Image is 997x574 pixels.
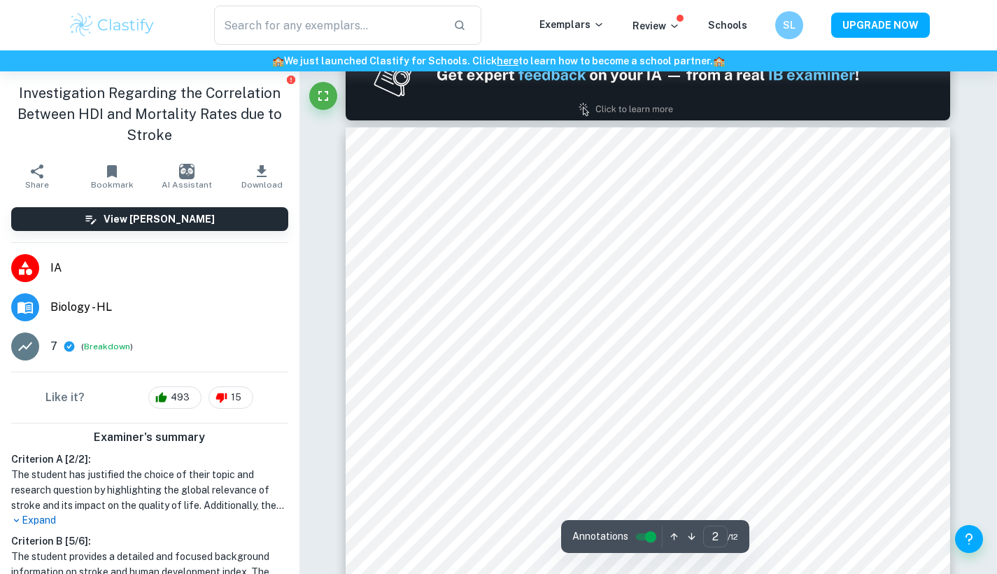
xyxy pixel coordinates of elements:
[272,55,284,66] span: 🏫
[831,13,930,38] button: UPGRADE NOW
[497,55,518,66] a: here
[309,82,337,110] button: Fullscreen
[214,6,443,45] input: Search for any exemplars...
[208,386,253,409] div: 15
[81,340,133,353] span: ( )
[104,211,215,227] h6: View [PERSON_NAME]
[148,386,201,409] div: 493
[728,531,738,543] span: / 12
[68,11,157,39] img: Clastify logo
[50,338,57,355] p: 7
[50,260,288,276] span: IA
[11,533,288,549] h6: Criterion B [ 5 / 6 ]:
[25,180,49,190] span: Share
[223,391,249,405] span: 15
[75,157,150,196] button: Bookmark
[225,157,299,196] button: Download
[539,17,604,32] p: Exemplars
[6,429,294,446] h6: Examiner's summary
[708,20,747,31] a: Schools
[11,451,288,467] h6: Criterion A [ 2 / 2 ]:
[162,180,212,190] span: AI Assistant
[91,180,134,190] span: Bookmark
[775,11,803,39] button: SL
[955,525,983,553] button: Help and Feedback
[163,391,197,405] span: 493
[150,157,225,196] button: AI Assistant
[572,529,628,544] span: Annotations
[3,53,994,69] h6: We just launched Clastify for Schools. Click to learn how to become a school partner.
[286,74,297,85] button: Report issue
[179,164,195,179] img: AI Assistant
[11,83,288,146] h1: Investigation Regarding the Correlation Between HDI and Mortality Rates due to Stroke
[713,55,725,66] span: 🏫
[50,299,288,316] span: Biology - HL
[632,18,680,34] p: Review
[781,17,797,33] h6: SL
[11,513,288,528] p: Expand
[11,467,288,513] h1: The student has justified the choice of their topic and research question by highlighting the glo...
[11,207,288,231] button: View [PERSON_NAME]
[45,389,85,406] h6: Like it?
[241,180,283,190] span: Download
[346,29,950,120] img: Ad
[84,340,130,353] button: Breakdown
